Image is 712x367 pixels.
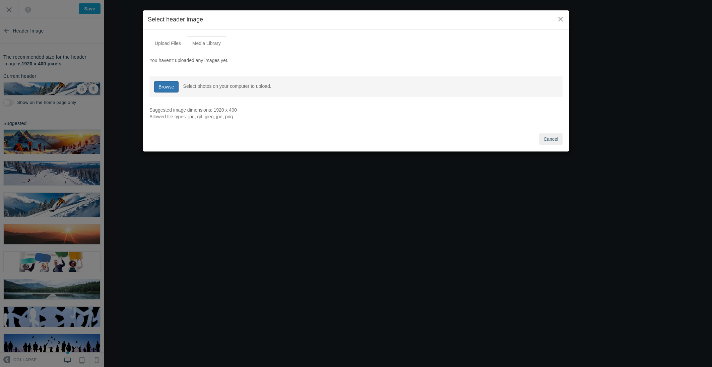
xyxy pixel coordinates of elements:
a: Browse [154,81,179,93]
button: × [557,15,564,23]
span: Select photos on your computer to upload. [183,83,271,89]
p: You haven't uploaded any images yet. [149,57,563,64]
a: Upload Files [149,36,186,50]
span: Suggested image dimensions: 1920 x 400 [149,107,237,113]
a: Media Library [187,36,226,50]
span: Allowed file types: jpg, gif, jpeg, jpe, png. [149,114,234,119]
h4: Select header image [148,15,564,24]
button: Cancel [539,133,563,145]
